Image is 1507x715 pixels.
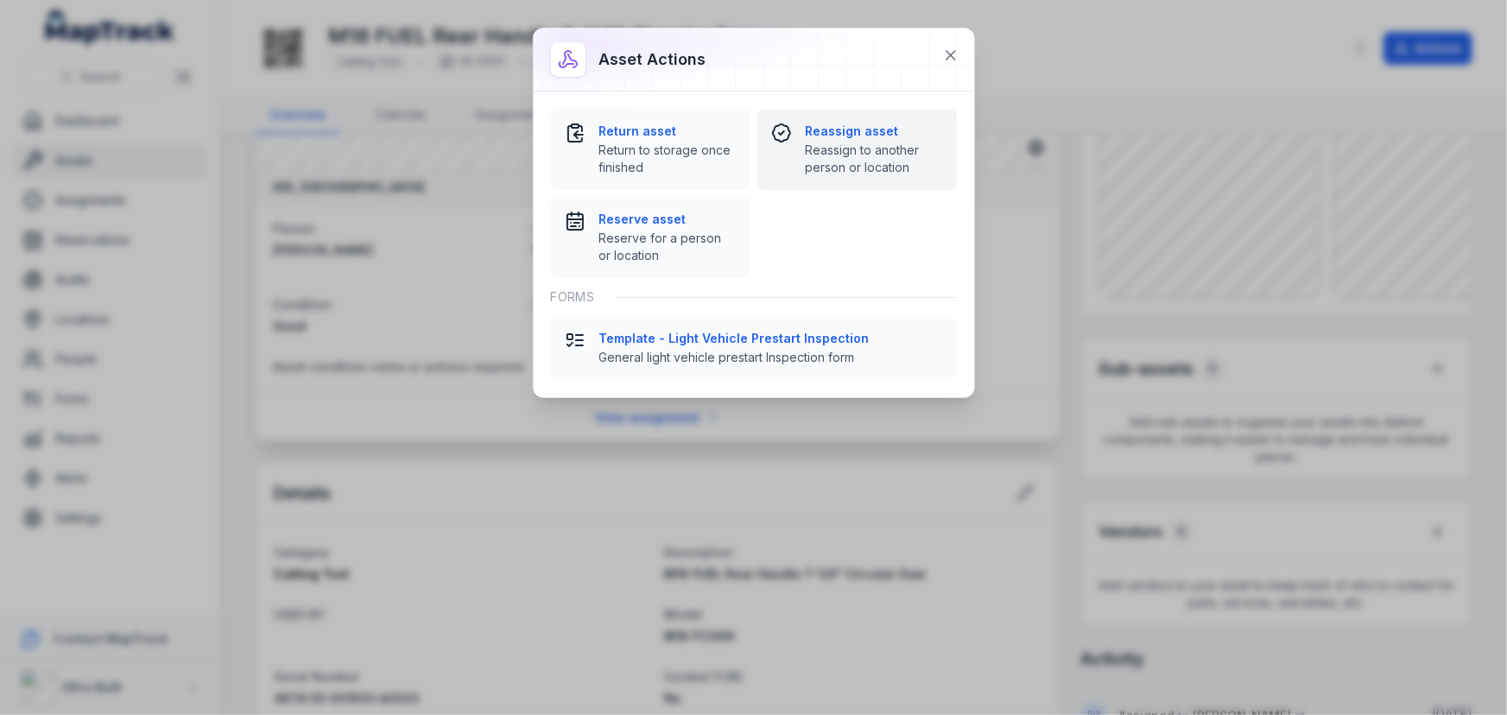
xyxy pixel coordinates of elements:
[599,47,706,72] h3: Asset actions
[551,197,750,278] button: Reserve assetReserve for a person or location
[599,211,737,228] strong: Reserve asset
[757,109,957,190] button: Reassign assetReassign to another person or location
[806,123,943,140] strong: Reassign asset
[599,330,943,347] strong: Template - Light Vehicle Prestart Inspection
[551,109,750,190] button: Return assetReturn to storage once finished
[551,316,957,380] button: Template - Light Vehicle Prestart InspectionGeneral light vehicle prestart Inspection form
[551,278,957,316] div: Forms
[599,230,737,264] span: Reserve for a person or location
[599,349,943,366] span: General light vehicle prestart Inspection form
[599,123,737,140] strong: Return asset
[599,142,737,176] span: Return to storage once finished
[806,142,943,176] span: Reassign to another person or location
